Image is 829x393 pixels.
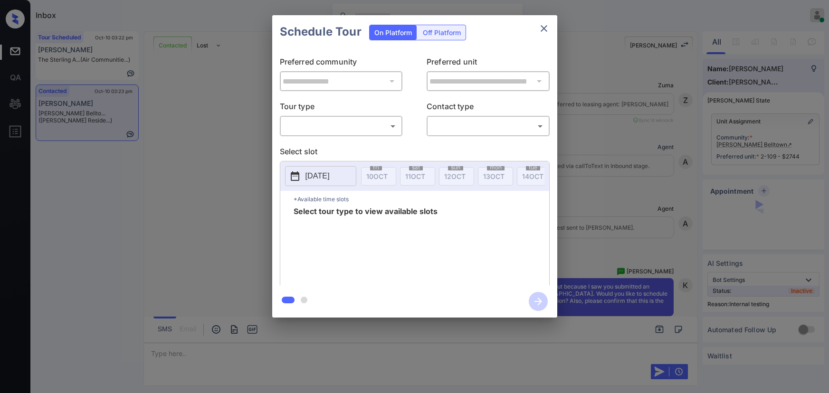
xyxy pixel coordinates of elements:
div: Off Platform [418,25,466,40]
button: close [534,19,553,38]
p: [DATE] [305,170,330,182]
p: *Available time slots [294,191,549,207]
div: On Platform [370,25,417,40]
p: Tour type [280,101,403,116]
span: Select tour type to view available slots [294,207,438,283]
p: Select slot [280,146,550,161]
p: Preferred community [280,56,403,71]
p: Preferred unit [427,56,550,71]
p: Contact type [427,101,550,116]
h2: Schedule Tour [272,15,369,48]
button: [DATE] [285,166,356,186]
